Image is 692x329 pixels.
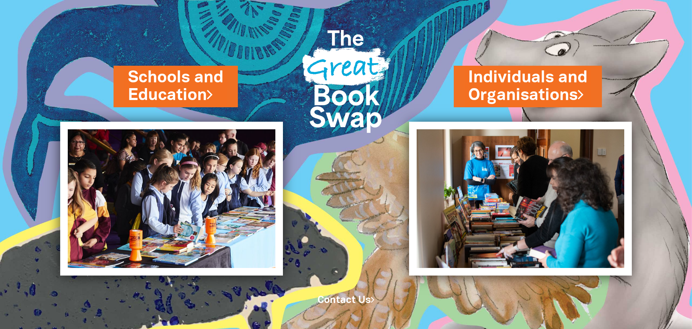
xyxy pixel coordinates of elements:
[318,296,374,305] a: Contact Us
[60,122,283,276] img: Schools and Education
[409,122,632,276] img: Individuals and Organisations
[468,66,587,107] a: Individuals andOrganisations
[128,66,223,107] a: Schools andEducation
[294,9,398,148] img: Great Bookswap logo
